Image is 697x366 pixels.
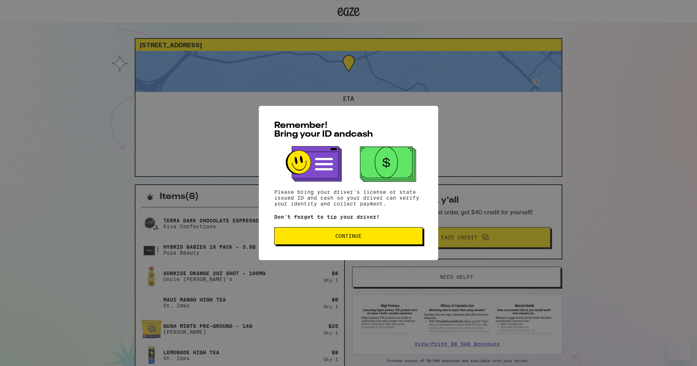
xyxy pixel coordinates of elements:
p: Please bring your driver's license or state issued ID and cash so your driver can verify your ide... [274,189,423,207]
span: Remember! Bring your ID and cash [274,121,373,139]
span: Continue [335,233,362,239]
p: Don't forget to tip your driver! [274,214,423,220]
button: Continue [274,227,423,245]
iframe: Button to launch messaging window [668,337,691,360]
